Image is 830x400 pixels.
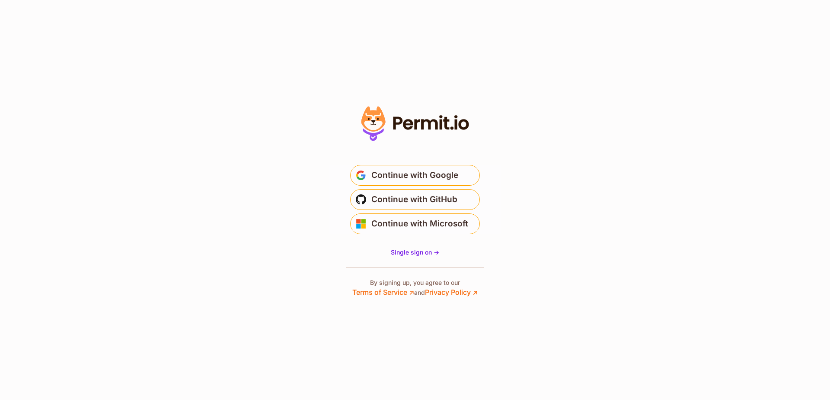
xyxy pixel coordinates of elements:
button: Continue with Microsoft [350,213,480,234]
a: Single sign on -> [391,248,439,257]
button: Continue with Google [350,165,480,186]
a: Privacy Policy ↗ [425,288,478,297]
p: By signing up, you agree to our and [352,278,478,297]
span: Continue with Microsoft [371,217,468,231]
span: Single sign on -> [391,248,439,256]
span: Continue with Google [371,168,458,182]
span: Continue with GitHub [371,193,457,206]
a: Terms of Service ↗ [352,288,414,297]
button: Continue with GitHub [350,189,480,210]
